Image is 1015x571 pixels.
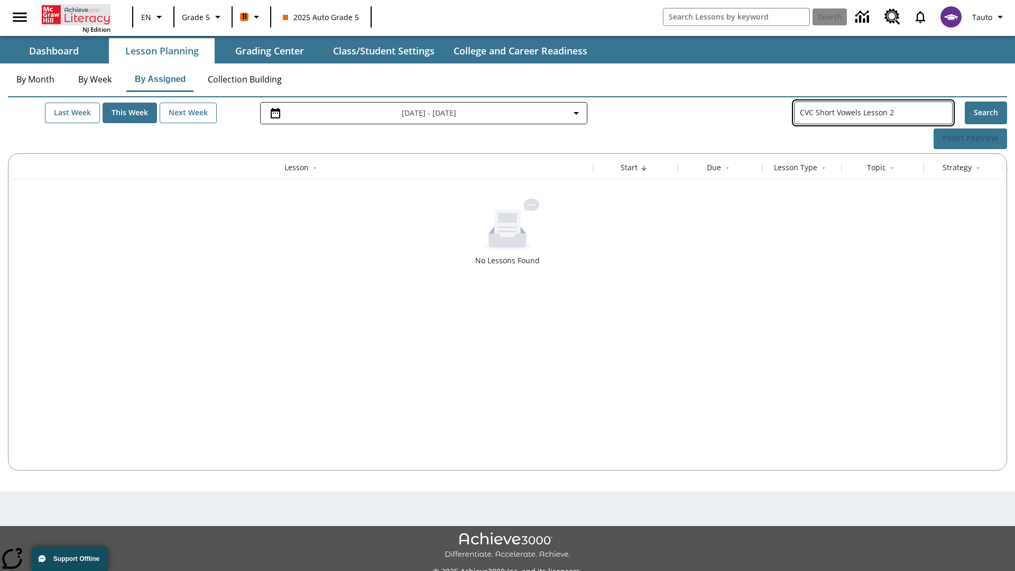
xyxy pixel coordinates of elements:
button: Sort [309,162,321,174]
div: Lesson [284,162,309,173]
button: Lesson Planning [109,38,215,63]
a: Home [42,4,110,25]
button: Search [965,102,1007,124]
span: Tauto [972,12,992,23]
a: Resource Center, Will open in new tab [878,3,907,31]
button: By Month [8,67,63,92]
button: Grading Center [217,38,322,63]
span: Grade 5 [182,12,210,23]
div: Due [707,162,721,173]
button: This Week [103,103,157,123]
svg: Collapse Date Range Filter [570,107,583,119]
button: Open side menu [4,2,35,33]
button: Boost Class color is orange. Change class color [236,7,267,26]
button: Sort [972,162,984,174]
button: Sort [886,162,899,174]
button: Select the date range menu item [265,107,583,119]
div: Home [42,3,110,33]
div: No Lessons Found [475,255,540,266]
button: Select a new avatar [934,3,968,31]
span: EN [141,12,151,23]
button: Profile/Settings [968,7,1011,26]
input: Search Assigned Lessons [800,105,952,121]
button: Last Week [45,103,100,123]
span: B [242,10,247,23]
span: NJ Edition [82,25,110,33]
button: Sort [721,162,734,174]
div: No Lessons Found [12,198,1003,266]
button: Language: EN, Select a language [136,7,170,26]
span: [DATE] - [DATE] [402,107,456,118]
button: Next Week [160,103,217,123]
a: Data Center [849,3,878,32]
a: Notifications [907,3,934,31]
button: Collection Building [199,67,290,92]
div: Lesson Type [774,162,817,173]
img: avatar image [940,6,962,27]
button: Sort [817,162,830,174]
button: Sort [638,162,650,174]
button: Class/Student Settings [325,38,443,63]
button: Dashboard [1,38,107,63]
button: By Assigned [126,67,194,92]
span: 2025 Auto Grade 5 [283,12,359,23]
div: Strategy [943,162,972,173]
button: By Week [68,67,121,92]
input: search field [663,8,809,25]
button: Grade: Grade 5, Select a grade [178,7,228,26]
button: College and Career Readiness [445,38,596,63]
div: Topic [867,162,886,173]
div: Start [621,162,638,173]
img: Achieve3000 Differentiate Accelerate Achieve [445,532,570,559]
span: Support Offline [53,555,99,563]
button: Support Offline [32,547,108,571]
